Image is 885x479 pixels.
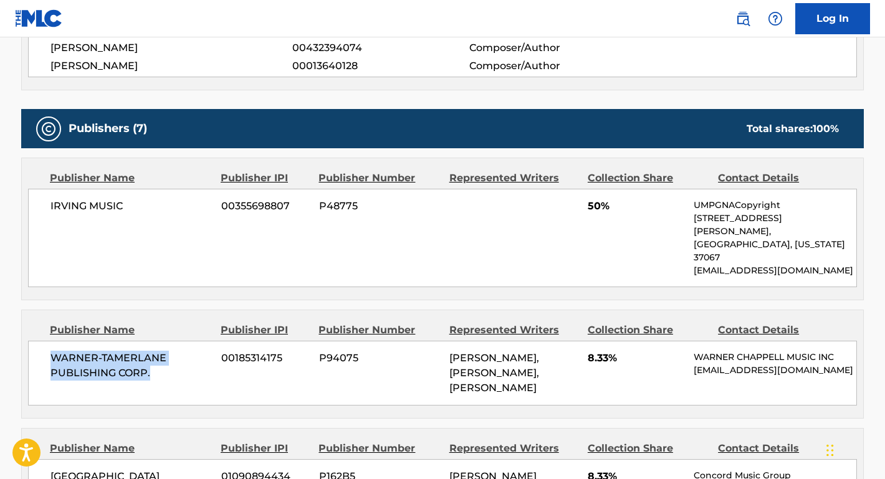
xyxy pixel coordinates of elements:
div: Publisher Number [318,323,439,338]
a: Log In [795,3,870,34]
div: Collection Share [588,323,709,338]
div: Total shares: [747,121,839,136]
span: [PERSON_NAME] [50,59,292,74]
div: Represented Writers [449,441,578,456]
div: Publisher IPI [221,441,309,456]
div: Widget de chat [823,419,885,479]
span: Composer/Author [469,59,631,74]
div: Collection Share [588,171,709,186]
iframe: Chat Widget [823,419,885,479]
div: Contact Details [718,171,839,186]
span: 00013640128 [292,59,469,74]
span: 00355698807 [221,199,310,214]
span: 50% [588,199,684,214]
p: WARNER CHAPPELL MUSIC INC [694,351,856,364]
div: Publisher IPI [221,323,309,338]
span: P94075 [319,351,440,366]
img: help [768,11,783,26]
p: [EMAIL_ADDRESS][DOMAIN_NAME] [694,264,856,277]
div: Publisher Number [318,441,439,456]
div: Publisher Number [318,171,439,186]
div: Represented Writers [449,171,578,186]
span: 00432394074 [292,40,469,55]
span: WARNER-TAMERLANE PUBLISHING CORP. [50,351,212,381]
a: Public Search [730,6,755,31]
span: [PERSON_NAME], [PERSON_NAME], [PERSON_NAME] [449,352,539,394]
p: UMPGNACopyright [694,199,856,212]
p: [STREET_ADDRESS][PERSON_NAME], [694,212,856,238]
div: Collection Share [588,441,709,456]
div: Contact Details [718,323,839,338]
img: MLC Logo [15,9,63,27]
span: [PERSON_NAME] [50,40,292,55]
p: [GEOGRAPHIC_DATA], [US_STATE] 37067 [694,238,856,264]
div: Publisher Name [50,323,211,338]
span: P48775 [319,199,440,214]
div: Publisher Name [50,171,211,186]
span: Composer/Author [469,40,631,55]
div: Represented Writers [449,323,578,338]
span: 00185314175 [221,351,310,366]
div: Contact Details [718,441,839,456]
div: Publisher IPI [221,171,309,186]
span: 100 % [813,123,839,135]
div: Glisser [826,432,834,469]
p: [EMAIL_ADDRESS][DOMAIN_NAME] [694,364,856,377]
div: Help [763,6,788,31]
img: search [735,11,750,26]
div: Publisher Name [50,441,211,456]
h5: Publishers (7) [69,121,147,136]
span: 8.33% [588,351,684,366]
img: Publishers [41,121,56,136]
span: IRVING MUSIC [50,199,212,214]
